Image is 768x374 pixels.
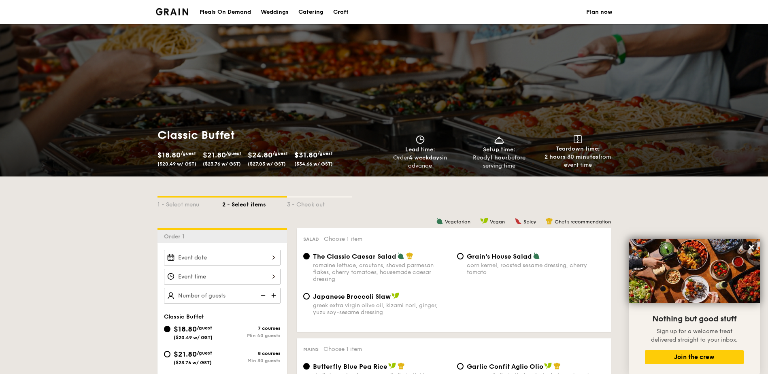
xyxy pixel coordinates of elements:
[555,219,611,225] span: Chef's recommendation
[313,363,387,370] span: Butterfly Blue Pea Rice
[533,252,540,259] img: icon-vegetarian.fe4039eb.svg
[222,333,281,338] div: Min 40 guests
[409,154,442,161] strong: 4 weekdays
[397,252,404,259] img: icon-vegetarian.fe4039eb.svg
[174,335,213,340] span: ($20.49 w/ GST)
[181,151,196,156] span: /guest
[652,314,736,324] span: Nothing but good stuff
[545,153,598,160] strong: 2 hours 30 minutes
[157,198,222,209] div: 1 - Select menu
[515,217,522,225] img: icon-spicy.37a8142b.svg
[174,360,212,365] span: ($23.76 w/ GST)
[546,217,553,225] img: icon-chef-hat.a58ddaea.svg
[544,362,552,370] img: icon-vegan.f8ff3823.svg
[164,326,170,332] input: $18.80/guest($20.49 w/ GST)7 coursesMin 40 guests
[405,146,435,153] span: Lead time:
[164,288,281,304] input: Number of guests
[294,161,333,167] span: ($34.66 w/ GST)
[467,253,532,260] span: Grain's House Salad
[523,219,536,225] span: Spicy
[317,151,333,156] span: /guest
[651,328,738,343] span: Sign up for a welcome treat delivered straight to your inbox.
[157,128,381,142] h1: Classic Buffet
[164,233,188,240] span: Order 1
[313,293,391,300] span: Japanese Broccoli Slaw
[490,154,508,161] strong: 1 hour
[553,362,561,370] img: icon-chef-hat.a58ddaea.svg
[197,350,212,356] span: /guest
[388,362,396,370] img: icon-vegan.f8ff3823.svg
[483,146,515,153] span: Setup time:
[157,151,181,159] span: $18.80
[467,262,604,276] div: corn kernel, roasted sesame dressing, cherry tomato
[457,363,464,370] input: Garlic Confit Aglio Oliosuper garlicfied oil, slow baked cherry tomatoes, garden fresh thyme
[222,325,281,331] div: 7 courses
[457,253,464,259] input: Grain's House Saladcorn kernel, roasted sesame dressing, cherry tomato
[164,351,170,357] input: $21.80/guest($23.76 w/ GST)8 coursesMin 30 guests
[156,8,189,15] a: Logotype
[294,151,317,159] span: $31.80
[222,358,281,363] div: Min 30 guests
[203,161,241,167] span: ($23.76 w/ GST)
[156,8,189,15] img: Grain
[745,241,758,254] button: Close
[226,151,241,156] span: /guest
[303,363,310,370] input: Butterfly Blue Pea Riceshallots, coriander, supergarlicfied oil, blue pea flower
[287,198,352,209] div: 3 - Check out
[436,217,443,225] img: icon-vegetarian.fe4039eb.svg
[556,145,600,152] span: Teardown time:
[414,135,426,144] img: icon-clock.2db775ea.svg
[157,161,196,167] span: ($20.49 w/ GST)
[323,346,362,353] span: Choose 1 item
[384,154,457,170] div: Order in advance
[203,151,226,159] span: $21.80
[222,351,281,356] div: 8 courses
[256,288,268,303] img: icon-reduce.1d2dbef1.svg
[268,288,281,303] img: icon-add.58712e84.svg
[574,135,582,143] img: icon-teardown.65201eee.svg
[645,350,744,364] button: Join the crew
[303,346,319,352] span: Mains
[324,236,362,242] span: Choose 1 item
[303,253,310,259] input: The Classic Caesar Saladromaine lettuce, croutons, shaved parmesan flakes, cherry tomatoes, house...
[398,362,405,370] img: icon-chef-hat.a58ddaea.svg
[313,302,451,316] div: greek extra virgin olive oil, kizami nori, ginger, yuzu soy-sesame dressing
[463,154,535,170] div: Ready before serving time
[490,219,505,225] span: Vegan
[174,325,197,334] span: $18.80
[480,217,488,225] img: icon-vegan.f8ff3823.svg
[629,239,760,303] img: DSC07876-Edit02-Large.jpeg
[164,250,281,266] input: Event date
[391,292,400,300] img: icon-vegan.f8ff3823.svg
[542,153,614,169] div: from event time
[467,363,543,370] span: Garlic Confit Aglio Olio
[303,293,310,300] input: Japanese Broccoli Slawgreek extra virgin olive oil, kizami nori, ginger, yuzu soy-sesame dressing
[313,253,396,260] span: The Classic Caesar Salad
[445,219,470,225] span: Vegetarian
[164,269,281,285] input: Event time
[303,236,319,242] span: Salad
[493,135,505,144] img: icon-dish.430c3a2e.svg
[313,262,451,283] div: romaine lettuce, croutons, shaved parmesan flakes, cherry tomatoes, housemade caesar dressing
[272,151,288,156] span: /guest
[406,252,413,259] img: icon-chef-hat.a58ddaea.svg
[197,325,212,331] span: /guest
[248,151,272,159] span: $24.80
[164,313,204,320] span: Classic Buffet
[222,198,287,209] div: 2 - Select items
[248,161,286,167] span: ($27.03 w/ GST)
[174,350,197,359] span: $21.80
